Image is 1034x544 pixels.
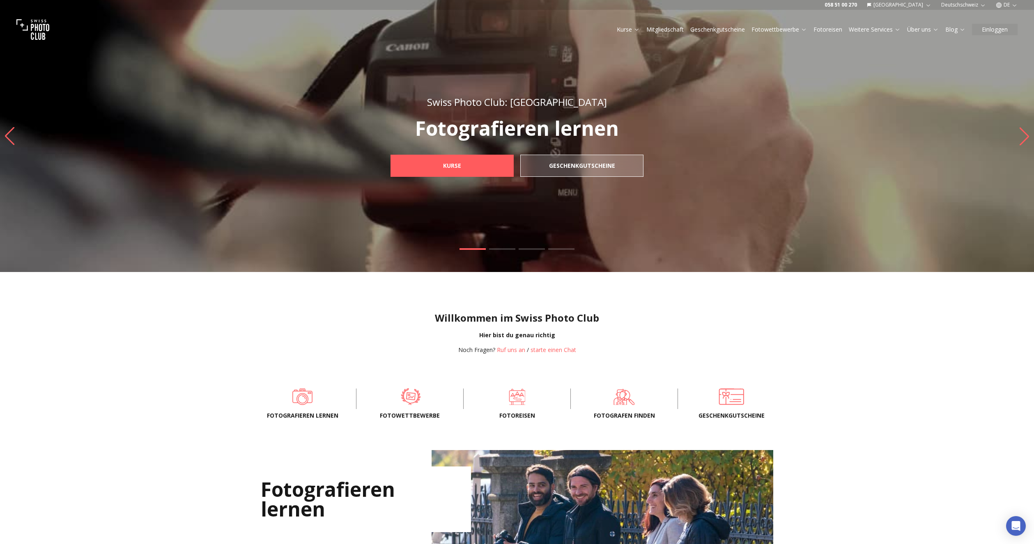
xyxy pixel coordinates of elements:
a: Weitere Services [849,25,901,34]
span: Fotoreisen [477,411,557,420]
button: Über uns [904,24,942,35]
a: Mitgliedschaft [646,25,684,34]
b: Kurse [443,162,461,170]
a: Fotoreisen [813,25,842,34]
img: Swiss photo club [16,13,49,46]
button: Weitere Services [846,24,904,35]
span: Fotografen finden [584,411,664,420]
a: Kurse [617,25,640,34]
a: Geschenkgutscheine [691,389,772,405]
a: 058 51 00 270 [825,2,857,8]
a: Geschenkgutscheine [520,155,643,177]
button: Fotoreisen [810,24,846,35]
a: Fotoreisen [477,389,557,405]
span: Swiss Photo Club: [GEOGRAPHIC_DATA] [427,95,607,109]
button: Blog [942,24,969,35]
div: Hier bist du genau richtig [7,331,1027,339]
a: Fotowettbewerbe [751,25,807,34]
span: Fotografieren lernen [262,411,343,420]
a: Fotografieren lernen [262,389,343,405]
div: / [458,346,576,354]
span: Geschenkgutscheine [691,411,772,420]
a: Fotowettbewerbe [370,389,450,405]
p: Fotografieren lernen [372,119,662,138]
a: Geschenkgutscheine [690,25,745,34]
div: Open Intercom Messenger [1006,516,1026,536]
button: Fotowettbewerbe [748,24,810,35]
button: starte einen Chat [531,346,576,354]
button: Mitgliedschaft [643,24,687,35]
a: Blog [945,25,965,34]
button: Einloggen [972,24,1018,35]
b: Geschenkgutscheine [549,162,615,170]
button: Kurse [614,24,643,35]
span: Noch Fragen? [458,346,495,354]
a: Ruf uns an [497,346,525,354]
span: Fotowettbewerbe [370,411,450,420]
h1: Willkommen im Swiss Photo Club [7,311,1027,325]
button: Geschenkgutscheine [687,24,748,35]
a: Kurse [391,155,514,177]
a: Fotografen finden [584,389,664,405]
h2: Fotografieren lernen [261,466,471,532]
a: Über uns [907,25,939,34]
